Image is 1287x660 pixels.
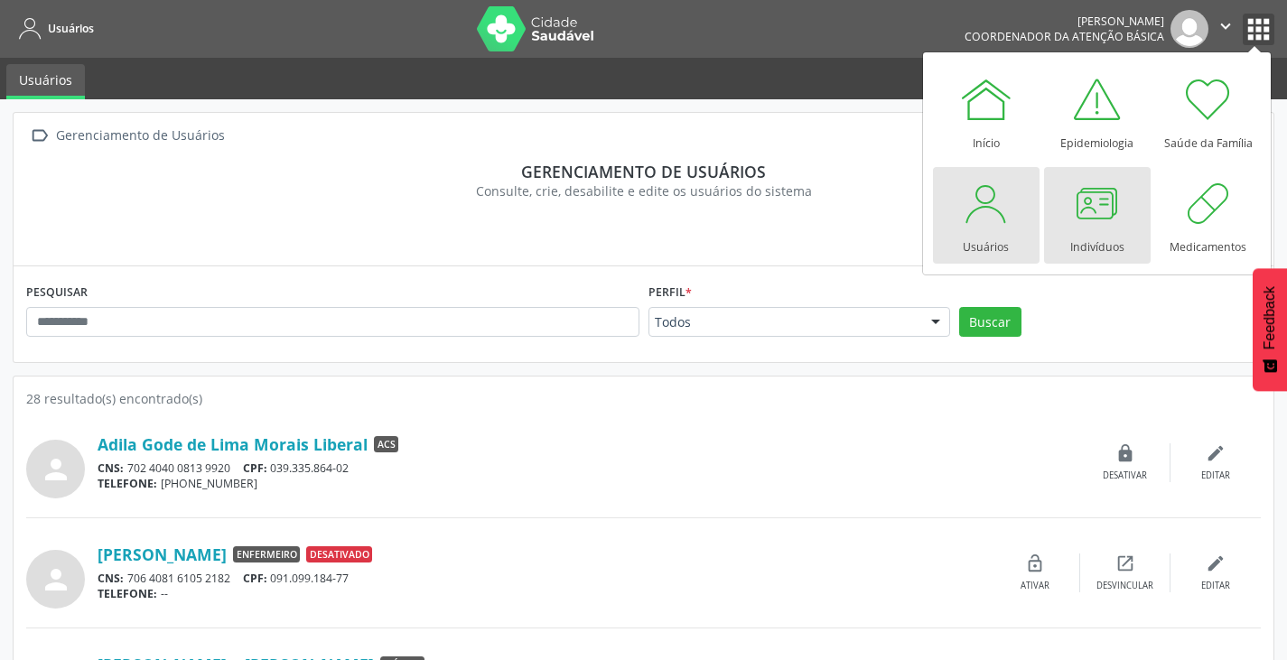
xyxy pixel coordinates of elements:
div: Gerenciamento de Usuários [52,123,228,149]
span: Desativado [306,546,372,562]
button: apps [1243,14,1274,45]
div: Editar [1201,580,1230,592]
a: Usuários [13,14,94,43]
span: Feedback [1262,286,1278,349]
i: lock [1115,443,1135,463]
span: Todos [655,313,913,331]
span: CPF: [243,460,267,476]
div: [PHONE_NUMBER] [98,476,1080,491]
a: Saúde da Família [1155,63,1262,160]
div: Editar [1201,469,1230,482]
a:  Gerenciamento de Usuários [26,123,228,149]
label: PESQUISAR [26,279,88,307]
a: Usuários [933,167,1040,264]
i: person [40,563,72,596]
label: Perfil [648,279,692,307]
div: 28 resultado(s) encontrado(s) [26,389,1261,408]
a: Início [933,63,1040,160]
div: Desativar [1103,469,1147,482]
a: Usuários [6,64,85,99]
div: [PERSON_NAME] [965,14,1164,29]
div: Desvincular [1096,580,1153,592]
i: person [40,453,72,486]
button: Buscar [959,307,1021,338]
a: [PERSON_NAME] [98,544,227,564]
i: lock_open [1025,553,1045,573]
span: CNS: [98,571,124,586]
img: img [1170,10,1208,48]
span: Usuários [48,21,94,36]
i: open_in_new [1115,553,1135,573]
button: Feedback - Mostrar pesquisa [1253,268,1287,391]
i: edit [1206,553,1226,573]
a: Medicamentos [1155,167,1262,264]
span: CNS: [98,460,124,476]
span: Enfermeiro [233,546,300,562]
span: CPF: [243,571,267,586]
span: ACS [374,436,398,452]
div: 702 4040 0813 9920 039.335.864-02 [98,460,1080,476]
div: Gerenciamento de usuários [39,162,1248,181]
div: -- [98,586,990,601]
span: Coordenador da Atenção Básica [965,29,1164,44]
a: Epidemiologia [1044,63,1151,160]
span: TELEFONE: [98,476,157,491]
a: Adila Gode de Lima Morais Liberal [98,434,368,454]
a: Indivíduos [1044,167,1151,264]
i:  [1216,16,1236,36]
i:  [26,123,52,149]
span: TELEFONE: [98,586,157,601]
div: Ativar [1021,580,1049,592]
button:  [1208,10,1243,48]
div: 706 4081 6105 2182 091.099.184-77 [98,571,990,586]
div: Consulte, crie, desabilite e edite os usuários do sistema [39,181,1248,200]
i: edit [1206,443,1226,463]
